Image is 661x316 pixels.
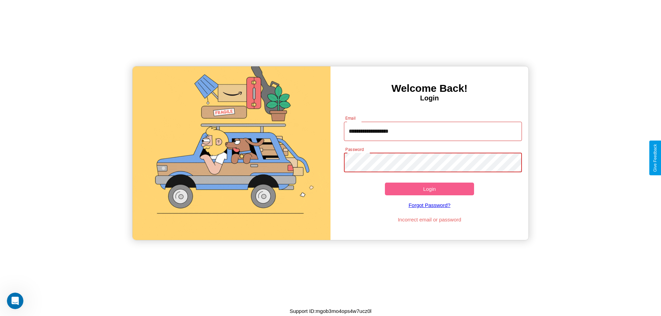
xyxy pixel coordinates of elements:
h3: Welcome Back! [330,83,528,94]
h4: Login [330,94,528,102]
p: Incorrect email or password [340,215,519,224]
label: Email [345,115,356,121]
a: Forgot Password? [340,195,519,215]
button: Login [385,183,474,195]
p: Support ID: mgob3mo4ops4w7ucz0l [290,306,371,316]
iframe: Intercom live chat [7,293,23,309]
label: Password [345,146,364,152]
div: Give Feedback [653,144,658,172]
img: gif [133,66,330,240]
